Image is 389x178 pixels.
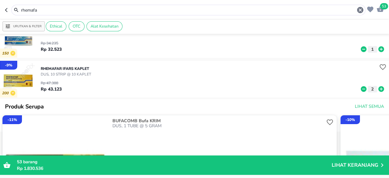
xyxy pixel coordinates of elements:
[370,86,375,92] p: 2
[17,165,43,171] span: Rp 1.830.536
[41,40,62,46] p: Rp 34.235
[46,24,66,29] span: Ethical
[112,118,323,123] p: BUFACOMB Bufa KRIM
[41,71,91,77] p: DUS, 10 STRIP @ 10 KAPLET
[69,21,85,31] div: OTC
[355,103,384,111] span: Lihat Semua
[380,3,388,9] span: 53
[87,24,122,29] span: Alat Kesehatan
[46,21,66,31] div: Ethical
[5,62,12,68] p: - 9 %
[13,24,42,29] p: Urutkan & Filter
[8,117,17,123] p: - 11 %
[17,159,332,165] p: barang
[41,46,62,53] p: Rp 32.523
[352,101,385,113] button: Lihat Semua
[41,66,91,71] p: RHEMAFAR Ifars KAPLET
[345,117,355,123] p: - 10 %
[368,46,377,53] button: 1
[69,24,84,29] span: OTC
[41,80,62,86] p: Rp 47.388
[86,21,122,31] div: Alat Kesehatan
[20,7,356,13] input: Cari 4000+ produk di sini
[41,86,62,92] p: Rp 43.123
[112,123,324,128] p: DUS, 1 TUBE @ 5 GRAM
[17,159,22,165] span: 53
[375,4,384,13] button: 53
[3,21,45,31] button: Urutkan & Filter
[2,51,10,56] p: 150
[370,46,375,53] p: 1
[368,86,377,92] button: 2
[2,91,10,96] p: 200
